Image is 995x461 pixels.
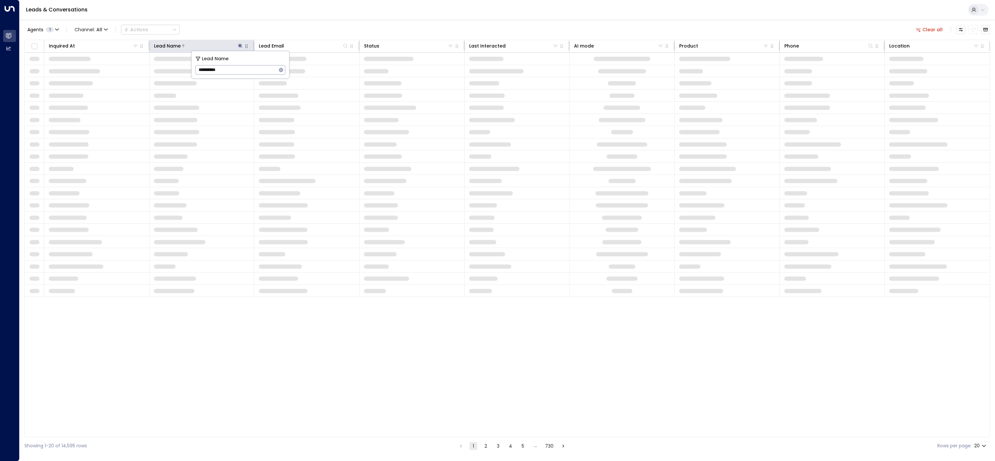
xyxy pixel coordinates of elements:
[784,42,799,50] div: Phone
[154,42,181,50] div: Lead Name
[482,442,490,450] button: Go to page 2
[889,42,979,50] div: Location
[494,442,502,450] button: Go to page 3
[154,42,244,50] div: Lead Name
[49,42,139,50] div: Inquired At
[259,42,349,50] div: Lead Email
[679,42,698,50] div: Product
[559,442,567,450] button: Go to next page
[124,27,148,33] div: Actions
[364,42,379,50] div: Status
[784,42,874,50] div: Phone
[96,27,102,32] span: All
[969,25,978,34] span: Refresh
[457,442,568,450] nav: pagination navigation
[121,25,180,35] div: Button group with a nested menu
[26,6,88,13] a: Leads & Conversations
[72,25,110,34] span: Channel:
[46,27,54,32] span: 1
[202,55,229,63] span: Lead Name
[956,25,965,34] button: Customize
[974,441,988,451] div: 20
[121,25,180,35] button: Actions
[24,442,87,449] div: Showing 1-20 of 14,595 rows
[469,42,559,50] div: Last Interacted
[519,442,527,450] button: Go to page 5
[937,442,972,449] label: Rows per page:
[259,42,284,50] div: Lead Email
[507,442,514,450] button: Go to page 4
[574,42,594,50] div: AI mode
[27,27,43,32] span: Agents
[24,25,61,34] button: Agents1
[544,442,555,450] button: Go to page 730
[72,25,110,34] button: Channel:All
[679,42,769,50] div: Product
[531,442,539,450] div: …
[49,42,75,50] div: Inquired At
[913,25,946,34] button: Clear all
[364,42,454,50] div: Status
[889,42,910,50] div: Location
[981,25,990,34] button: Archived Leads
[469,442,477,450] button: page 1
[469,42,506,50] div: Last Interacted
[574,42,664,50] div: AI mode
